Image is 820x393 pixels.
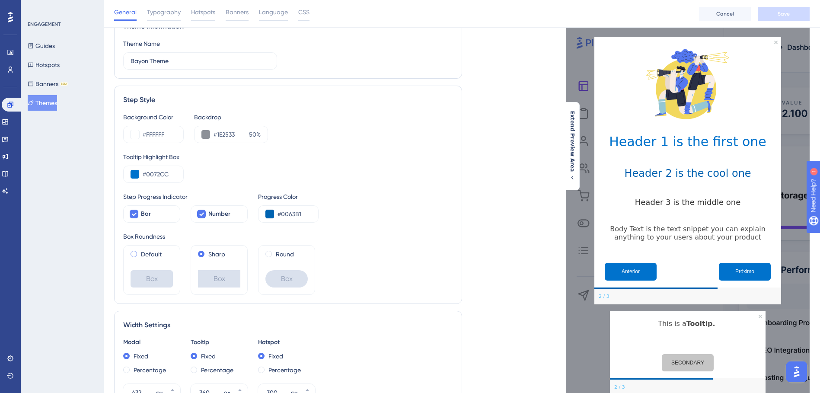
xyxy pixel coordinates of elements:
input: % [247,129,256,140]
label: Default [141,249,162,259]
p: Body Text is the text snippet you can explain anything to your users about your product [601,225,774,241]
span: Cancel [716,10,734,17]
h3: Header 3 is the middle one [601,198,774,207]
div: 1 [60,4,63,11]
div: ENGAGEMENT [28,21,61,28]
span: Need Help? [20,2,54,13]
button: px [232,384,248,393]
b: Tooltip. [686,320,715,328]
div: Theme Name [123,38,160,49]
button: Cancel [699,7,751,21]
label: Percentage [134,365,166,375]
button: px [165,384,180,393]
div: Close Preview [759,315,762,318]
div: Tooltip Highlight Box [123,152,453,162]
div: Box Roundness [123,231,453,242]
label: Percentage [268,365,301,375]
button: Themes [28,95,57,111]
div: Hotspot [258,337,315,348]
h1: Header 1 is the first one [601,134,774,149]
iframe: UserGuiding AI Assistant Launcher [784,359,810,385]
div: Tooltip [191,337,248,348]
button: px [300,384,315,393]
span: Extend Preview Area [569,111,576,172]
button: Extend Preview Area [565,111,579,181]
span: Banners [226,7,249,17]
label: Fixed [268,351,283,361]
button: Guides [28,38,55,54]
div: Step Style [123,95,453,105]
p: This is a [617,318,759,329]
span: Save [778,10,790,17]
button: BannersBETA [28,76,68,92]
span: Number [208,209,230,219]
div: Step 2 of 3 [599,293,609,300]
span: Hotspots [191,7,215,17]
label: Fixed [201,351,216,361]
div: Box [265,270,308,288]
div: Progress Color [258,192,319,202]
button: Previous [605,263,657,281]
div: Box [131,270,173,288]
div: Close Preview [774,41,778,44]
button: Save [758,7,810,21]
div: Backdrop [194,112,268,122]
span: CSS [298,7,309,17]
label: % [244,129,261,140]
label: Fixed [134,351,148,361]
div: Box [198,270,240,288]
div: Footer [594,289,781,304]
span: Typography [147,7,181,17]
div: Modal [123,337,180,348]
div: BETA [60,82,68,86]
div: Step 2 of 3 [614,384,625,391]
button: Hotspots [28,57,60,73]
label: Sharp [208,249,225,259]
div: Step Progress Indicator [123,192,248,202]
input: Theme Name [131,56,270,66]
img: Modal Media [645,41,731,127]
div: Width Settings [123,320,453,330]
span: Language [259,7,288,17]
span: Bar [141,209,151,219]
span: General [114,7,137,17]
button: Next [719,263,771,281]
h2: Header 2 is the cool one [601,167,774,179]
label: Round [276,249,294,259]
button: SECONDARY [662,354,714,371]
label: Percentage [201,365,233,375]
div: Background Color [123,112,184,122]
